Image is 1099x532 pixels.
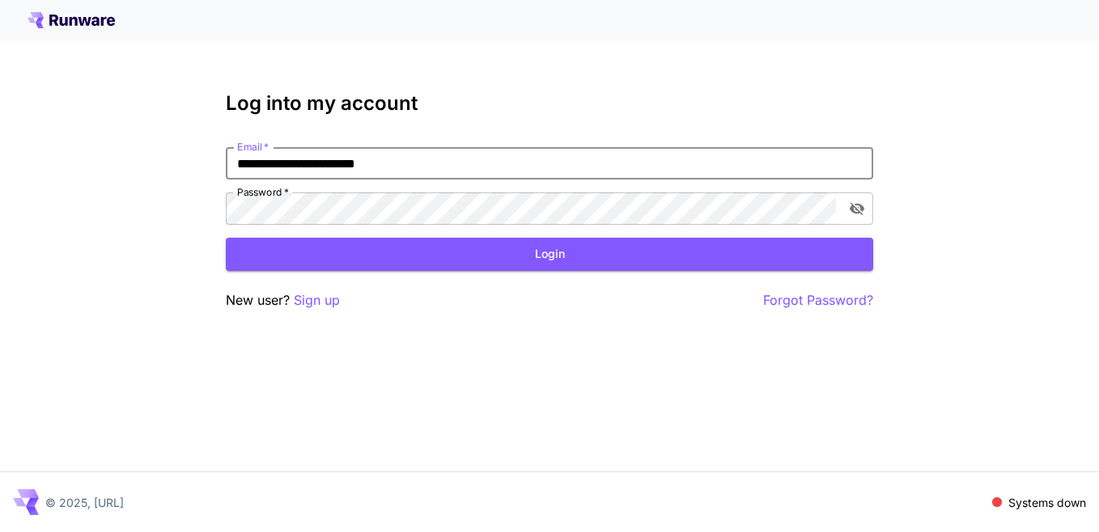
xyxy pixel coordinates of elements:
[237,140,269,154] label: Email
[45,494,124,511] p: © 2025, [URL]
[237,185,289,199] label: Password
[1008,494,1086,511] p: Systems down
[294,290,340,310] button: Sign up
[842,194,872,223] button: toggle password visibility
[226,238,873,271] button: Login
[226,290,340,310] p: New user?
[763,290,873,310] button: Forgot Password?
[226,92,873,115] h3: Log into my account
